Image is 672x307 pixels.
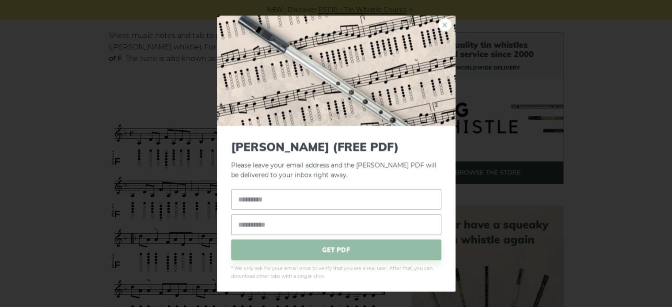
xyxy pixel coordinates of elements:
span: [PERSON_NAME] (FREE PDF) [231,140,441,154]
p: Please leave your email address and the [PERSON_NAME] PDF will be delivered to your inbox right a... [231,140,441,181]
span: * We only ask for your email once to verify that you are a real user. After that, you can downloa... [231,265,441,280]
a: × [438,18,452,31]
span: GET PDF [231,239,441,260]
img: Tin Whistle Tab Preview [217,15,456,126]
